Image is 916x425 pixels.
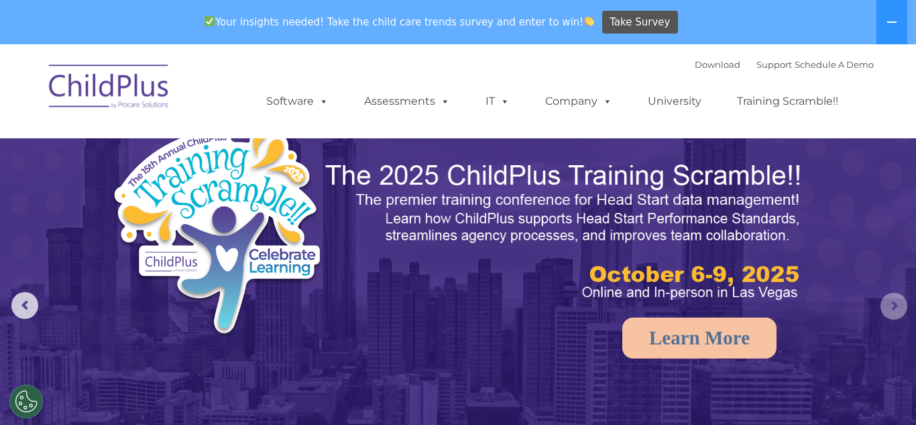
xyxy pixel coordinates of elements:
a: Schedule A Demo [795,59,874,70]
button: Cookies Settings [9,385,43,418]
a: Download [695,59,740,70]
font: | [695,59,874,70]
span: Take Survey [610,11,670,34]
a: Take Survey [602,11,678,34]
span: Your insights needed! Take the child care trends survey and enter to win! [198,9,600,35]
a: Software [253,88,342,115]
a: Support [756,59,792,70]
img: ✅ [205,16,215,26]
a: Assessments [351,88,463,115]
span: Phone number [186,144,243,154]
img: ChildPlus by Procare Solutions [42,55,176,122]
a: Company [532,88,626,115]
span: Last name [186,89,227,99]
a: Training Scramble!! [724,88,852,115]
a: University [634,88,715,115]
a: Learn More [622,318,777,359]
a: IT [472,88,523,115]
img: 👏 [584,16,594,26]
